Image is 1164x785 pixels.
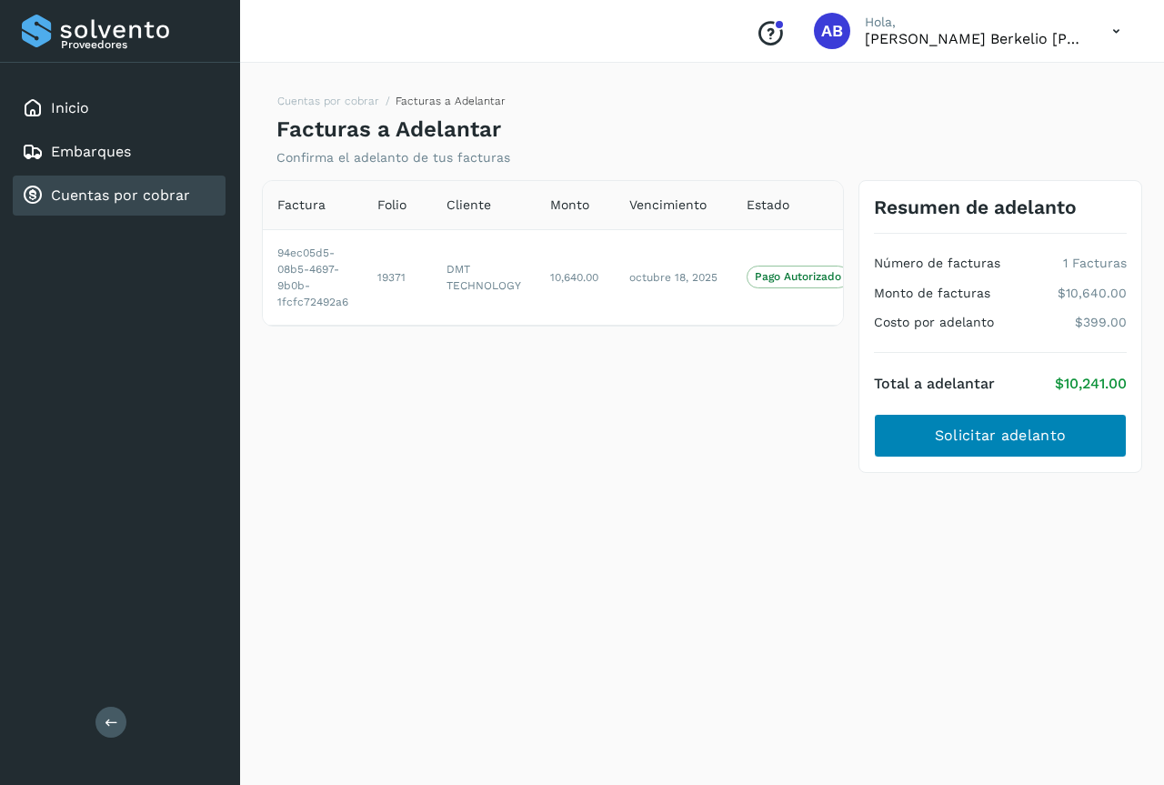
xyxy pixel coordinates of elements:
[263,229,363,325] td: 94ec05d5-08b5-4697-9b0b-1fcfc72492a6
[874,256,1000,271] h4: Número de facturas
[13,88,226,128] div: Inicio
[1063,256,1127,271] p: 1 Facturas
[629,271,717,284] span: octubre 18, 2025
[432,229,536,325] td: DMT TECHNOLOGY
[1075,315,1127,330] p: $399.00
[13,176,226,216] div: Cuentas por cobrar
[865,15,1083,30] p: Hola,
[377,196,406,215] span: Folio
[276,150,510,166] p: Confirma el adelanto de tus facturas
[1055,375,1127,392] p: $10,241.00
[874,375,995,392] h4: Total a adelantar
[550,271,598,284] span: 10,640.00
[51,186,190,204] a: Cuentas por cobrar
[629,196,707,215] span: Vencimiento
[1058,286,1127,301] p: $10,640.00
[13,132,226,172] div: Embarques
[51,99,89,116] a: Inicio
[935,426,1066,446] span: Solicitar adelanto
[874,414,1127,458] button: Solicitar adelanto
[277,95,379,107] a: Cuentas por cobrar
[276,93,506,116] nav: breadcrumb
[61,38,218,51] p: Proveedores
[747,196,789,215] span: Estado
[363,229,432,325] td: 19371
[550,196,589,215] span: Monto
[874,315,994,330] h4: Costo por adelanto
[755,270,841,283] p: Pago Autorizado
[276,116,501,143] h4: Facturas a Adelantar
[51,143,131,160] a: Embarques
[447,196,491,215] span: Cliente
[865,30,1083,47] p: Arturo Berkelio Martinez Hernández
[874,196,1077,218] h3: Resumen de adelanto
[277,196,326,215] span: Factura
[874,286,990,301] h4: Monto de facturas
[396,95,506,107] span: Facturas a Adelantar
